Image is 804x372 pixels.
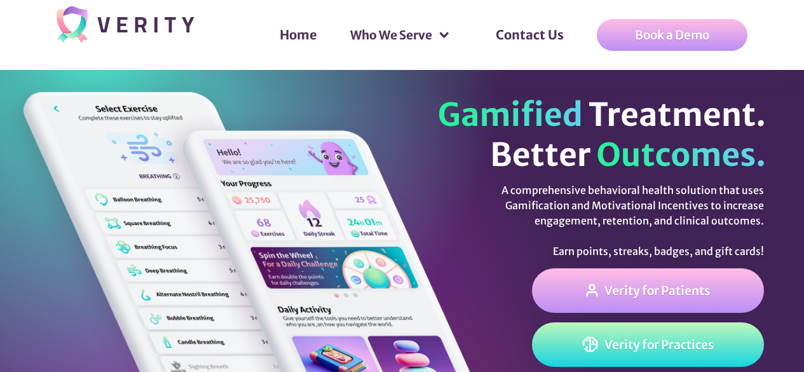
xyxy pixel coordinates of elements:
a: Contact Us [483,16,576,54]
a: Home [267,16,330,54]
div: Who We Serve [350,29,432,41]
div: Who We Serve [337,16,463,54]
div: A comprehensive behavioral health solution that uses Gamification and Motivational Incentives to ... [474,183,763,259]
a: Verity for Patients [532,268,763,313]
a: Book a Demo [597,19,747,51]
a: Verity for Practices [532,322,763,367]
div: Book a Demo [635,29,709,41]
div: Verity for Practices [604,338,714,351]
div: Verity for Patients [604,284,710,297]
div: Contact Us [470,3,589,67]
